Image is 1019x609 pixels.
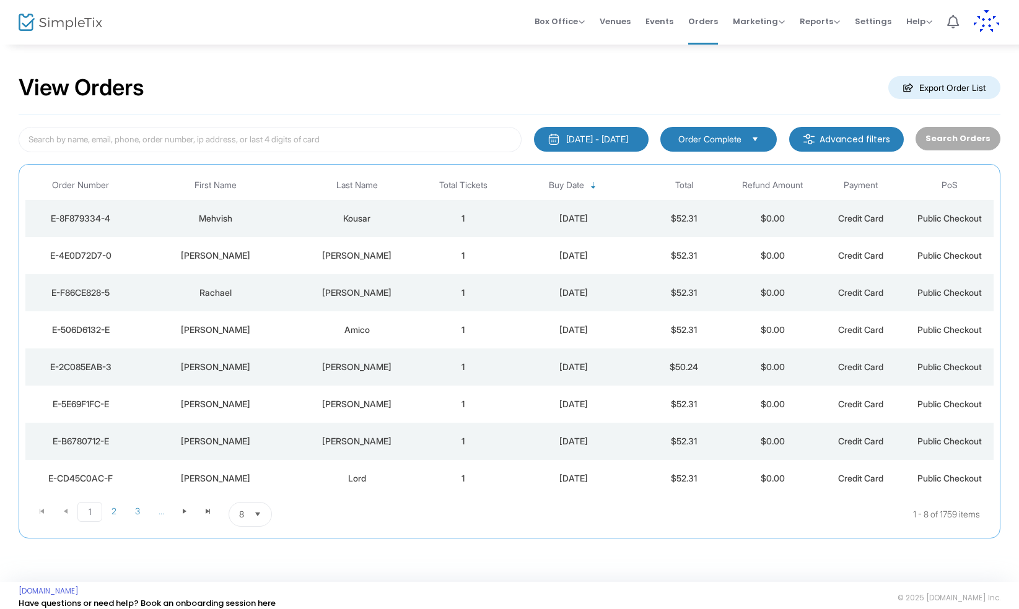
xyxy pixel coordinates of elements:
td: $0.00 [728,200,817,237]
span: Credit Card [838,287,883,298]
td: $52.31 [640,423,728,460]
span: Public Checkout [917,361,982,372]
div: E-506D6132-E [28,324,133,336]
div: Kaitlyn [139,324,292,336]
div: 8/19/2025 [510,472,637,485]
div: 8/20/2025 [510,212,637,225]
div: E-4E0D72D7-0 [28,249,133,262]
span: Public Checkout [917,324,982,335]
th: Total Tickets [419,171,507,200]
td: $0.00 [728,386,817,423]
td: 1 [419,460,507,497]
div: Lord [298,472,416,485]
h2: View Orders [19,74,144,101]
span: Public Checkout [917,399,982,409]
span: Box Office [535,15,585,27]
div: Thomas [139,435,292,447]
span: Credit Card [838,436,883,446]
div: E-B6780712-E [28,435,133,447]
span: Last Name [336,180,378,191]
img: filter [803,133,815,145]
span: Public Checkout [917,250,982,261]
span: Page 1 [77,502,102,522]
span: Go to the next page [173,502,196,520]
div: Colleen [139,398,292,410]
td: 1 [419,423,507,460]
span: Settings [855,6,891,37]
div: Samantha [139,472,292,485]
div: Bellinger [298,361,416,373]
span: Go to the next page [180,506,190,516]
span: Go to the last page [196,502,220,520]
span: PoS [942,180,958,191]
td: $0.00 [728,423,817,460]
span: Public Checkout [917,287,982,298]
kendo-pager-info: 1 - 8 of 1759 items [395,502,980,527]
td: $0.00 [728,311,817,348]
div: Foy [298,435,416,447]
td: $52.31 [640,237,728,274]
span: Public Checkout [917,436,982,446]
span: First Name [195,180,237,191]
div: 8/20/2025 [510,287,637,299]
span: Marketing [733,15,785,27]
div: Mehvish [139,212,292,225]
div: 8/20/2025 [510,324,637,336]
span: Public Checkout [917,473,982,483]
td: $52.31 [640,274,728,311]
span: Credit Card [838,250,883,261]
span: Go to the last page [203,506,213,516]
span: Credit Card [838,399,883,409]
td: 1 [419,237,507,274]
img: monthly [548,133,560,145]
td: $52.31 [640,200,728,237]
span: Page 3 [126,502,149,520]
div: E-5E69F1FC-E [28,398,133,410]
td: $50.24 [640,348,728,386]
div: E-2C085EAB-3 [28,361,133,373]
td: $0.00 [728,274,817,311]
div: 8/19/2025 [510,361,637,373]
span: Payment [844,180,878,191]
td: $52.31 [640,460,728,497]
span: Page 4 [149,502,173,520]
td: $0.00 [728,348,817,386]
span: Credit Card [838,361,883,372]
div: Amico [298,324,416,336]
span: Help [906,15,932,27]
span: © 2025 [DOMAIN_NAME] Inc. [898,593,1000,603]
div: 8/19/2025 [510,435,637,447]
div: 8/20/2025 [510,249,637,262]
div: Morey [298,287,416,299]
span: Credit Card [838,324,883,335]
m-button: Export Order List [888,76,1000,99]
span: Page 2 [102,502,126,520]
div: 8/19/2025 [510,398,637,410]
div: Kennedy [298,398,416,410]
td: 1 [419,274,507,311]
span: Reports [800,15,840,27]
div: [DATE] - [DATE] [566,133,628,145]
button: [DATE] - [DATE] [534,127,649,152]
div: E-8F879334-4 [28,212,133,225]
div: E-CD45C0AC-F [28,472,133,485]
td: 1 [419,200,507,237]
td: $52.31 [640,386,728,423]
div: Laura [139,361,292,373]
div: Rachael [139,287,292,299]
span: Public Checkout [917,213,982,223]
input: Search by name, email, phone, order number, ip address, or last 4 digits of card [19,127,522,152]
div: Kousar [298,212,416,225]
span: Credit Card [838,473,883,483]
div: Data table [25,171,994,497]
td: 1 [419,311,507,348]
div: Danielle [139,249,292,262]
td: $52.31 [640,311,728,348]
span: Order Complete [678,133,741,145]
td: 1 [419,386,507,423]
td: 1 [419,348,507,386]
span: Orders [688,6,718,37]
div: E-F86CE828-5 [28,287,133,299]
m-button: Advanced filters [789,127,904,152]
span: Events [645,6,673,37]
